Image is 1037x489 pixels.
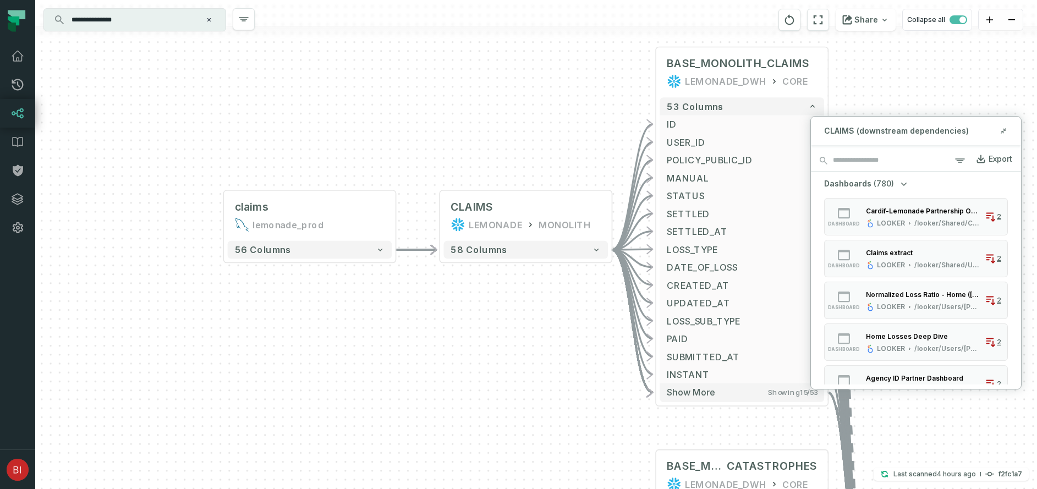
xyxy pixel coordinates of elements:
span: (780) [874,178,894,189]
g: Edge from 64a8aa764b9a94250f08d29e18cbad1f to 45da6fc772a3c934e09863ce6338991f [612,178,653,250]
button: USER_ID [660,133,824,151]
button: Share [836,9,896,31]
div: Export [989,154,1012,164]
span: dashboard [828,305,860,310]
button: dashboardLOOKER/looker/Users/[PERSON_NAME]2 [824,323,1008,361]
div: claims [235,200,269,214]
relative-time: Oct 7, 2025, 7:35 AM EDT [937,470,976,478]
span: SETTLED [667,207,817,220]
span: PAID [667,332,817,345]
div: LEMONADE_DWH [685,74,766,89]
button: SUBMITTED_AT [660,348,824,365]
button: LOSS_SUB_TYPE [660,312,824,329]
span: LOSS_SUB_TYPE [667,314,817,327]
button: INSTANT [660,365,824,383]
span: Dashboards [824,178,871,189]
button: CREATED_AT [660,276,824,294]
span: CLAIMS (downstream dependencies) [824,125,969,136]
img: avatar of ben inbar [7,459,29,481]
span: DATE_OF_LOSS [667,260,817,273]
button: Last scanned[DATE] 7:35:38 AMf2fc1a7 [874,468,1029,481]
button: UPDATED_AT [660,294,824,311]
button: Dashboards(780) [824,178,909,189]
button: ID [660,116,824,133]
div: /looker/Users/Matt Novak [914,303,980,311]
span: SETTLED_AT [667,225,817,238]
p: Last scanned [893,469,976,480]
button: Clear search query [204,14,215,25]
button: zoom out [1001,9,1023,31]
span: MANUAL [667,171,817,184]
a: Export [967,151,1012,170]
span: dashboard [828,221,860,227]
g: Edge from 64a8aa764b9a94250f08d29e18cbad1f to 45da6fc772a3c934e09863ce6338991f [612,250,653,392]
div: lemonade_prod [253,218,324,232]
span: 2 [997,296,1001,305]
span: dashboard [828,263,860,268]
span: 2 [997,254,1001,263]
button: Collapse all [902,9,972,31]
span: CREATED_AT [667,278,817,292]
button: SETTLED [660,205,824,222]
div: CORE [782,74,808,89]
div: Agency ID Partner Dashboard [866,374,963,382]
span: POLICY_PUBLIC_ID [667,153,817,167]
span: SUBMITTED_AT [667,350,817,363]
span: 2 [997,338,1001,347]
span: ID [667,118,817,131]
span: CATASTROPHES [727,459,817,474]
span: Show more [667,387,715,398]
div: MONOLITH [539,218,591,232]
span: INSTANT [667,367,817,381]
span: 53 columns [667,101,723,112]
button: dashboardLOOKER/looker/Shared/Underwriting, Insurance, & Actuarial/[GEOGRAPHIC_DATA]2 [824,240,1008,277]
span: STATUS [667,189,817,202]
span: 2 [997,212,1001,221]
span: dashboard [828,347,860,352]
button: PAID [660,329,824,347]
span: 2 [997,380,1001,388]
div: Normalized Loss Ratio - Home (Matt N Copy) [866,290,980,299]
span: 56 columns [235,244,291,255]
g: Edge from 64a8aa764b9a94250f08d29e18cbad1f to 45da6fc772a3c934e09863ce6338991f [612,250,653,267]
button: SETTLED_AT [660,222,824,240]
button: dashboardLOOKER/looker/Shared/Cardif2 [824,198,1008,235]
div: LEMONADE [469,218,522,232]
div: /looker/Shared/Underwriting, Insurance, & Actuarial/Europe [914,261,980,270]
div: /looker/Users/Matt Novak [914,344,980,353]
div: BASE_MONOLITH_CATASTROPHES [667,459,817,474]
span: USER_ID [667,135,817,149]
button: DATE_OF_LOSS [660,258,824,276]
button: MANUAL [660,169,824,186]
button: Show moreShowing15/53 [660,383,824,402]
div: LOOKER [877,261,905,270]
h4: f2fc1a7 [998,471,1022,477]
button: LOSS_TYPE [660,240,824,258]
div: /looker/Shared/Cardif [914,219,980,228]
button: POLICY_PUBLIC_ID [660,151,824,169]
div: LOOKER [877,344,905,353]
div: Cardif-Lemonade Partnership Overview [866,207,980,215]
button: STATUS [660,187,824,205]
div: CLAIMS [451,200,492,214]
span: 58 columns [451,244,507,255]
span: BASE_MONOLITH_CLAIMS [667,57,809,71]
button: zoom in [979,9,1001,31]
button: dashboardLOOKER/looker/Users/[PERSON_NAME]2 [824,282,1008,319]
div: Claims extract [866,249,913,257]
span: Showing 15 / 53 [768,388,817,397]
span: BASE_MONOLITH_ [667,459,727,474]
div: LOOKER [877,219,905,228]
div: LOOKER [877,303,905,311]
span: LOSS_TYPE [667,243,817,256]
span: UPDATED_AT [667,296,817,309]
button: dashboardLOOKER/looker/Users/[PERSON_NAME]2 [824,365,1008,403]
div: Home Losses Deep Dive [866,332,948,340]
